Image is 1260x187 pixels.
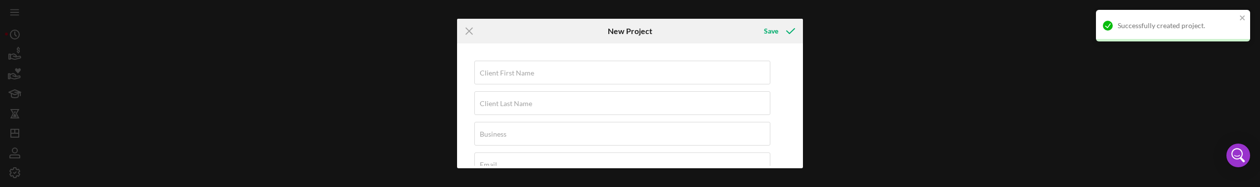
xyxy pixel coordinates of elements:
[480,100,532,108] label: Client Last Name
[754,21,803,41] button: Save
[480,69,534,77] label: Client First Name
[1118,22,1236,30] div: Successfully created project.
[480,130,506,138] label: Business
[608,27,652,36] h6: New Project
[1226,144,1250,167] div: Open Intercom Messenger
[764,21,778,41] div: Save
[480,161,497,169] label: Email
[1239,14,1246,23] button: close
